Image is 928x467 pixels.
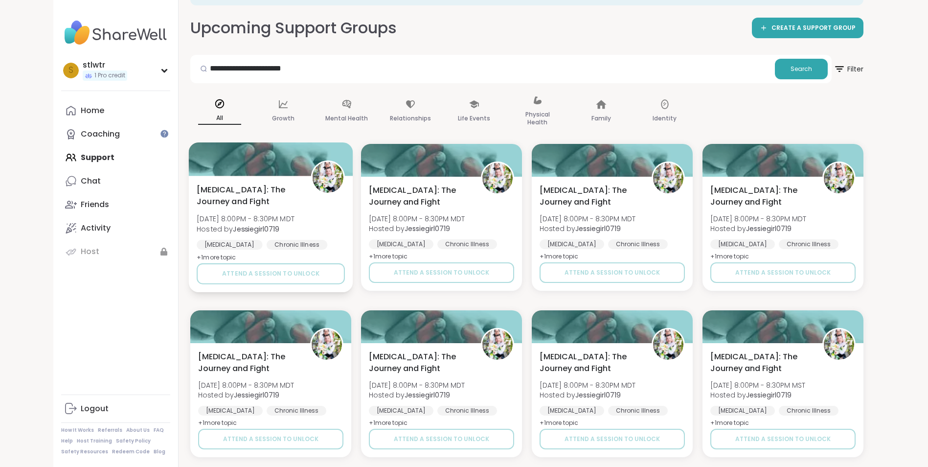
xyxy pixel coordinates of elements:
[267,406,326,416] div: Chronic Illness
[61,16,170,50] img: ShareWell Nav Logo
[126,427,150,434] a: About Us
[394,435,489,444] span: Attend a session to unlock
[591,113,611,124] p: Family
[61,438,73,444] a: Help
[198,351,299,374] span: [MEDICAL_DATA]: The Journey and Fight
[81,246,99,257] div: Host
[197,240,263,250] div: [MEDICAL_DATA]
[198,429,343,449] button: Attend a session to unlock
[369,351,470,374] span: [MEDICAL_DATA]: The Journey and Fight
[369,429,514,449] button: Attend a session to unlock
[710,185,812,208] span: [MEDICAL_DATA]: The Journey and Fight
[779,239,838,249] div: Chronic Illness
[222,269,319,278] span: Attend a session to unlock
[94,71,125,80] span: 1 Pro credit
[735,435,831,444] span: Attend a session to unlock
[77,438,112,444] a: Host Training
[565,268,660,277] span: Attend a session to unlock
[575,390,621,400] b: Jessiegirl0719
[482,329,513,360] img: Jessiegirl0719
[234,390,279,400] b: Jessiegirl0719
[61,99,170,122] a: Home
[272,113,294,124] p: Growth
[608,239,668,249] div: Chronic Illness
[653,113,677,124] p: Identity
[190,17,397,39] h2: Upcoming Support Groups
[369,214,465,224] span: [DATE] 8:00PM - 8:30PM MDT
[405,224,450,233] b: Jessiegirl0719
[653,163,683,193] img: Jessiegirl0719
[710,224,806,233] span: Hosted by
[390,113,431,124] p: Relationships
[710,239,775,249] div: [MEDICAL_DATA]
[83,60,127,70] div: stlwtr
[771,24,856,32] span: CREATE A SUPPORT GROUP
[197,263,345,284] button: Attend a session to unlock
[405,390,450,400] b: Jessiegirl0719
[81,129,120,140] div: Coaching
[266,240,327,250] div: Chronic Illness
[775,59,828,79] button: Search
[791,65,812,73] span: Search
[437,239,497,249] div: Chronic Illness
[61,169,170,193] a: Chat
[197,214,294,224] span: [DATE] 8:00PM - 8:30PM MDT
[540,406,604,416] div: [MEDICAL_DATA]
[540,239,604,249] div: [MEDICAL_DATA]
[437,406,497,416] div: Chronic Illness
[710,214,806,224] span: [DATE] 8:00PM - 8:30PM MDT
[198,390,294,400] span: Hosted by
[824,163,854,193] img: Jessiegirl0719
[575,224,621,233] b: Jessiegirl0719
[61,397,170,420] a: Logout
[223,435,318,444] span: Attend a session to unlock
[68,64,73,77] span: s
[81,223,111,233] div: Activity
[540,214,635,224] span: [DATE] 8:00PM - 8:30PM MDT
[369,239,433,249] div: [MEDICAL_DATA]
[710,429,856,449] button: Attend a session to unlock
[369,262,514,283] button: Attend a session to unlock
[198,112,241,125] p: All
[369,185,470,208] span: [MEDICAL_DATA]: The Journey and Fight
[369,390,465,400] span: Hosted by
[197,224,294,233] span: Hosted by
[116,438,151,444] a: Safety Policy
[197,184,300,208] span: [MEDICAL_DATA]: The Journey and Fight
[81,105,104,116] div: Home
[710,390,805,400] span: Hosted by
[540,185,641,208] span: [MEDICAL_DATA]: The Journey and Fight
[198,406,263,416] div: [MEDICAL_DATA]
[154,427,164,434] a: FAQ
[540,351,641,374] span: [MEDICAL_DATA]: The Journey and Fight
[735,268,831,277] span: Attend a session to unlock
[565,435,660,444] span: Attend a session to unlock
[61,240,170,263] a: Host
[752,18,863,38] a: CREATE A SUPPORT GROUP
[160,130,168,138] iframe: Spotlight
[540,380,635,390] span: [DATE] 8:00PM - 8:30PM MDT
[112,448,150,455] a: Redeem Code
[61,216,170,240] a: Activity
[61,448,108,455] a: Safety Resources
[746,390,792,400] b: Jessiegirl0719
[458,113,490,124] p: Life Events
[312,329,342,360] img: Jessiegirl0719
[81,403,109,414] div: Logout
[746,224,792,233] b: Jessiegirl0719
[540,429,685,449] button: Attend a session to unlock
[540,390,635,400] span: Hosted by
[653,329,683,360] img: Jessiegirl0719
[540,224,635,233] span: Hosted by
[312,162,343,193] img: Jessiegirl0719
[369,224,465,233] span: Hosted by
[81,199,109,210] div: Friends
[710,380,805,390] span: [DATE] 8:00PM - 8:30PM MST
[779,406,838,416] div: Chronic Illness
[61,122,170,146] a: Coaching
[233,224,279,233] b: Jessiegirl0719
[516,109,559,128] p: Physical Health
[710,351,812,374] span: [MEDICAL_DATA]: The Journey and Fight
[824,329,854,360] img: Jessiegirl0719
[834,55,863,83] button: Filter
